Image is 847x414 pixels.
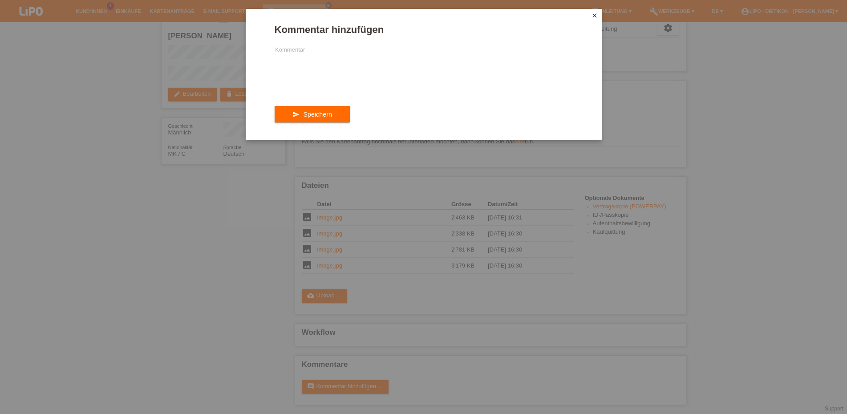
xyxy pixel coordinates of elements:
[589,11,600,21] a: close
[275,106,350,123] button: send Speichern
[303,111,332,118] span: Speichern
[275,24,573,35] h1: Kommentar hinzufügen
[292,111,300,118] i: send
[591,12,598,19] i: close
